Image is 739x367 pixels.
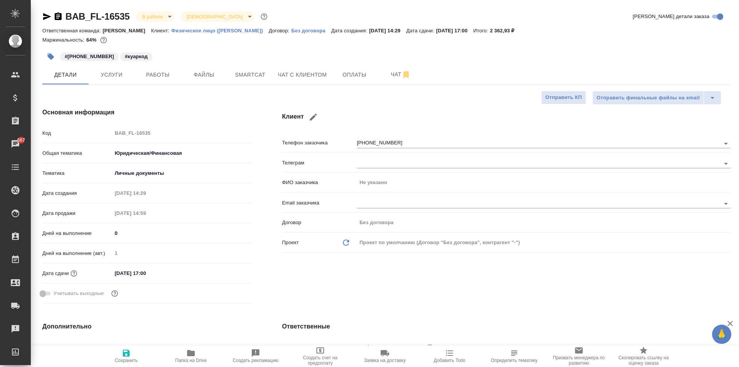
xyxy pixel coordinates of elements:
[112,127,251,139] input: Пустое поле
[369,28,406,34] p: [DATE] 14:29
[47,70,84,80] span: Детали
[336,70,373,80] span: Оплаты
[110,288,120,298] button: Выбери, если сб и вс нужно считать рабочими днями для выполнения заказа.
[140,13,165,20] button: В работе
[42,189,112,197] p: Дата создания
[278,70,327,80] span: Чат с клиентом
[592,91,721,105] div: split button
[482,345,547,367] button: Определить тематику
[545,93,582,102] span: Отправить КП
[99,35,109,45] button: 704.40 RUB;
[42,37,86,43] p: Маржинальность:
[357,236,731,249] div: Проект по умолчанию (Договор "Без договора", контрагент "-")
[125,53,147,60] p: #куаркод
[269,28,291,34] p: Договор:
[112,147,251,160] div: Юридическая/Финансовая
[42,270,69,277] p: Дата сдачи
[42,250,112,257] p: Дней на выполнение (авт.)
[715,326,728,342] span: 🙏
[436,28,473,34] p: [DATE] 17:00
[42,108,251,117] h4: Основная информация
[139,70,176,80] span: Работы
[136,12,174,22] div: В работе
[282,322,731,331] h4: Ответственные
[42,48,59,65] button: Добавить тэг
[547,345,611,367] button: Призвать менеджера по развитию
[282,345,357,352] p: Клиентские менеджеры
[721,198,731,209] button: Open
[184,13,245,20] button: [DEMOGRAPHIC_DATA]
[181,12,254,22] div: В работе
[42,129,112,137] p: Код
[233,358,279,363] span: Создать рекламацию
[94,345,159,367] button: Сохранить
[42,28,103,34] p: Ответственная команда:
[171,27,269,34] a: Физическое лицо ([PERSON_NAME])
[112,268,179,279] input: ✎ Введи что-нибудь
[112,228,251,239] input: ✎ Введи что-нибудь
[381,343,436,352] div: [PERSON_NAME]
[175,358,207,363] span: Папка на Drive
[364,358,406,363] span: Заявка на доставку
[597,94,700,102] span: Отправить финальные файлы на email
[491,358,537,363] span: Определить тематику
[291,27,331,34] a: Без договора
[353,345,417,367] button: Заявка на доставку
[186,70,222,80] span: Файлы
[616,355,671,366] span: Скопировать ссылку на оценку заказа
[151,28,171,34] p: Клиент:
[112,208,179,219] input: Пустое поле
[282,159,357,167] p: Телеграм
[359,339,378,357] button: Добавить менеджера
[381,344,428,352] span: [PERSON_NAME]
[611,345,676,367] button: Скопировать ссылку на оценку заказа
[2,134,29,154] a: 567
[112,188,179,199] input: Пустое поле
[291,28,331,34] p: Без договора
[490,28,520,34] p: 2 362,93 ₽
[712,325,731,344] button: 🙏
[282,199,357,207] p: Email заказчика
[112,248,251,259] input: Пустое поле
[357,177,731,188] input: Пустое поле
[401,70,411,79] svg: Отписаться
[54,290,104,297] span: Учитывать выходные
[288,345,353,367] button: Создать счет на предоплату
[721,138,731,149] button: Open
[171,28,269,34] p: Физическое лицо ([PERSON_NAME])
[93,70,130,80] span: Услуги
[473,28,490,34] p: Итого:
[282,239,299,246] p: Проект
[69,268,79,278] button: Если добавить услуги и заполнить их объемом, то дата рассчитается автоматически
[115,358,138,363] span: Сохранить
[86,37,98,43] p: 64%
[282,219,357,226] p: Договор
[65,53,114,60] p: #[PHONE_NUMBER]
[357,217,731,228] input: Пустое поле
[232,70,269,80] span: Smartcat
[434,358,465,363] span: Добавить Todo
[293,355,348,366] span: Создать счет на предоплату
[282,139,357,147] p: Телефон заказчика
[42,169,112,177] p: Тематика
[417,345,482,367] button: Добавить Todo
[42,322,251,331] h4: Дополнительно
[65,11,130,22] a: BAB_FL-16535
[112,342,251,353] input: Пустое поле
[721,158,731,169] button: Open
[331,28,369,34] p: Дата создания:
[159,345,223,367] button: Папка на Drive
[42,344,112,351] p: Путь на drive
[42,230,112,237] p: Дней на выполнение
[541,91,586,104] button: Отправить КП
[42,149,112,157] p: Общая тематика
[551,355,607,366] span: Призвать менеджера по развитию
[13,136,30,144] span: 567
[54,12,63,21] button: Скопировать ссылку
[112,167,251,180] div: Личные документы
[223,345,288,367] button: Создать рекламацию
[282,179,357,186] p: ФИО заказчика
[406,28,436,34] p: Дата сдачи:
[382,70,419,79] span: Чат
[103,28,151,34] p: [PERSON_NAME]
